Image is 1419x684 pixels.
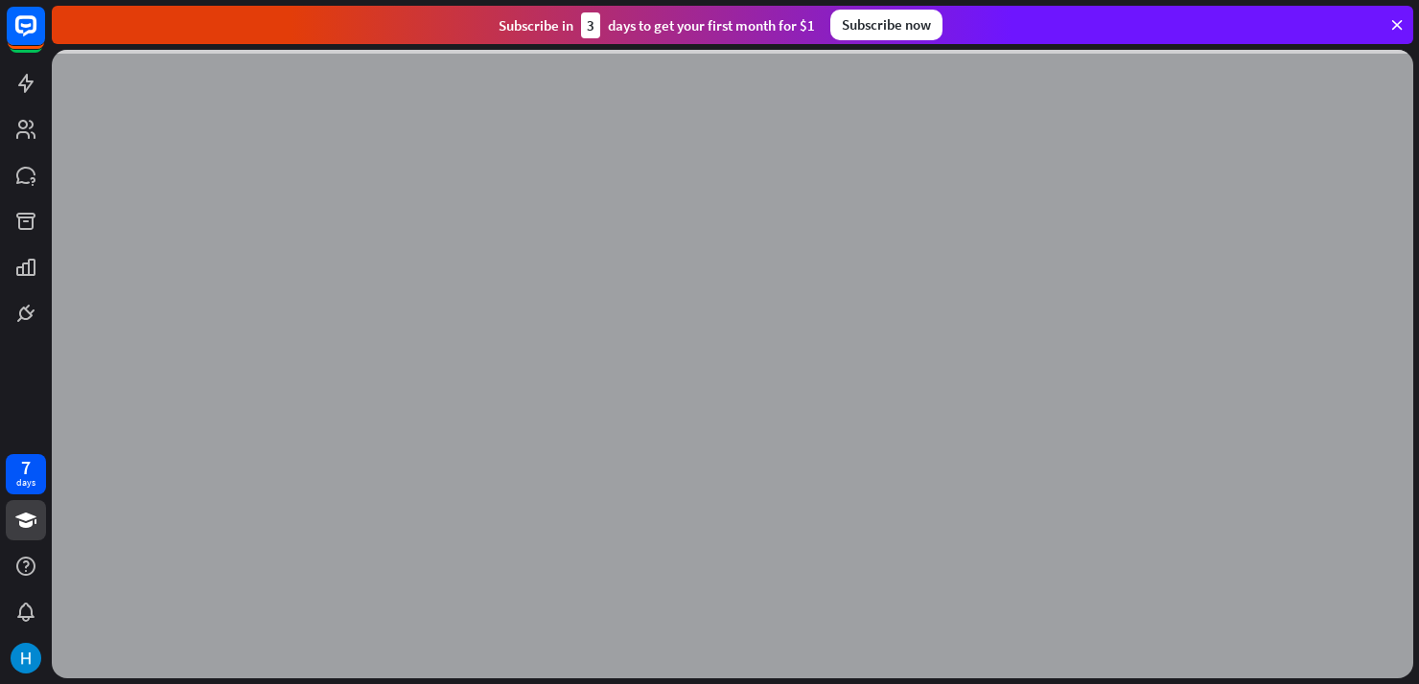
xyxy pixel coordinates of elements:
div: days [16,476,35,490]
div: 3 [581,12,600,38]
div: Subscribe in days to get your first month for $1 [499,12,815,38]
div: Subscribe now [830,10,942,40]
a: 7 days [6,454,46,494]
div: 7 [21,459,31,476]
